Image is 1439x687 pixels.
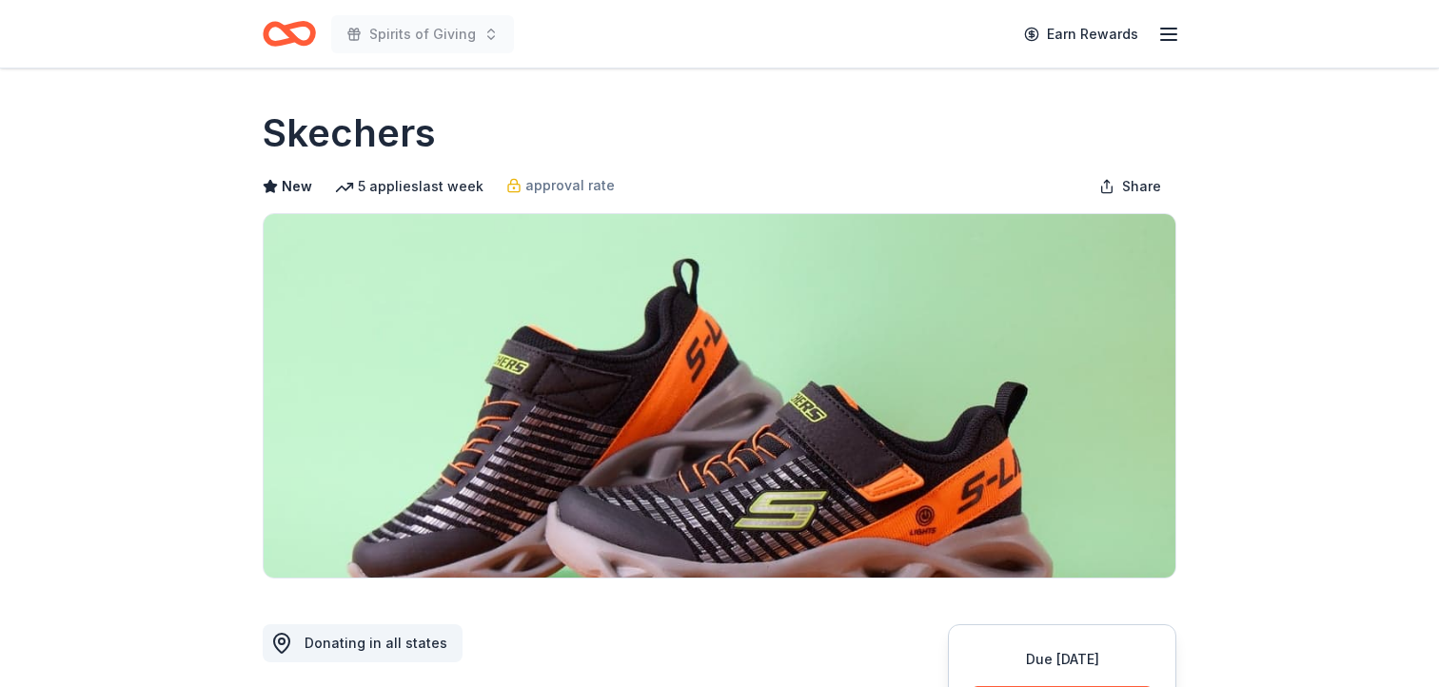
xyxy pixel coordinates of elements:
[506,174,615,197] a: approval rate
[264,214,1175,578] img: Image for Skechers
[263,107,436,160] h1: Skechers
[263,11,316,56] a: Home
[305,635,447,651] span: Donating in all states
[282,175,312,198] span: New
[1013,17,1150,51] a: Earn Rewards
[1084,167,1176,206] button: Share
[972,648,1153,671] div: Due [DATE]
[369,23,476,46] span: Spirits of Giving
[335,175,483,198] div: 5 applies last week
[525,174,615,197] span: approval rate
[331,15,514,53] button: Spirits of Giving
[1122,175,1161,198] span: Share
